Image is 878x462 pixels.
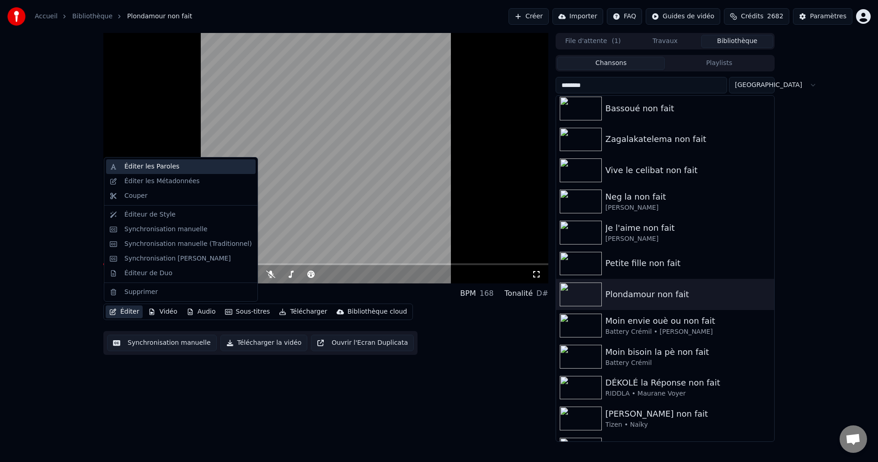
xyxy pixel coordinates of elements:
button: Guides de vidéo [646,8,720,25]
div: [PERSON_NAME] [605,234,771,244]
div: Supprimer [124,288,158,297]
button: Vidéo [145,305,181,318]
div: Plondamour non fait [103,287,196,300]
span: Crédits [741,12,763,21]
button: Importer [552,8,603,25]
div: Tizen • Naïky [605,420,771,429]
div: Petite fille non fait [605,257,771,270]
button: Bibliothèque [701,35,773,48]
div: Tonalité [504,288,533,299]
button: Crédits2682 [724,8,789,25]
button: FAQ [607,8,642,25]
div: Bibliothèque cloud [348,307,407,316]
div: Neg la non fait [605,190,771,203]
div: Éditeur de Duo [124,269,172,278]
img: youka [7,7,26,26]
div: Je l'aime non fait [605,222,771,234]
div: 168 [480,288,494,299]
div: Ouvrir le chat [840,425,867,453]
div: Synchronisation manuelle (Traditionnel) [124,239,252,249]
div: Moin envie ouè ou non fait [605,315,771,327]
button: Chansons [557,57,665,70]
div: DÉKOLÉ la Réponse non fait [605,376,771,389]
button: Travaux [629,35,701,48]
div: Bassoué non fait [605,102,771,115]
span: 2682 [767,12,784,21]
div: BPM [460,288,476,299]
div: Vive le celibat non fait [605,164,771,177]
div: Synchronisation [PERSON_NAME] [124,254,231,263]
div: Éditer les Paroles [124,162,179,171]
button: Sous-titres [221,305,274,318]
button: Audio [183,305,219,318]
div: Paramètres [810,12,846,21]
button: Éditer [106,305,143,318]
div: Zagalakatelema non fait [605,133,771,146]
button: Télécharger [275,305,331,318]
button: Télécharger la vidéo [220,335,308,351]
span: Plondamour non fait [127,12,192,21]
button: Paramètres [793,8,852,25]
button: File d'attente [557,35,629,48]
div: Couper [124,191,147,201]
div: Éditeur de Style [124,210,176,219]
div: D# [536,288,548,299]
button: Ouvrir l'Ecran Duplicata [311,335,414,351]
div: RIDDLA • Maurane Voyer [605,389,771,398]
div: [PERSON_NAME] non fait [605,408,771,420]
button: Playlists [665,57,773,70]
a: Accueil [35,12,58,21]
div: [PERSON_NAME] [605,203,771,212]
a: Bibliothèque [72,12,112,21]
nav: breadcrumb [35,12,192,21]
div: Éditer les Métadonnées [124,177,200,186]
span: ( 1 ) [612,37,621,46]
div: Battery Crémil • [PERSON_NAME] [605,327,771,337]
button: Synchronisation manuelle [107,335,217,351]
div: Synchronisation manuelle [124,225,208,234]
div: Plondamour non fait [605,288,771,301]
div: Battery Crémil [605,359,771,368]
span: [GEOGRAPHIC_DATA] [735,81,802,90]
button: Créer [509,8,549,25]
div: Moin bisoin la pè non fait [605,346,771,359]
